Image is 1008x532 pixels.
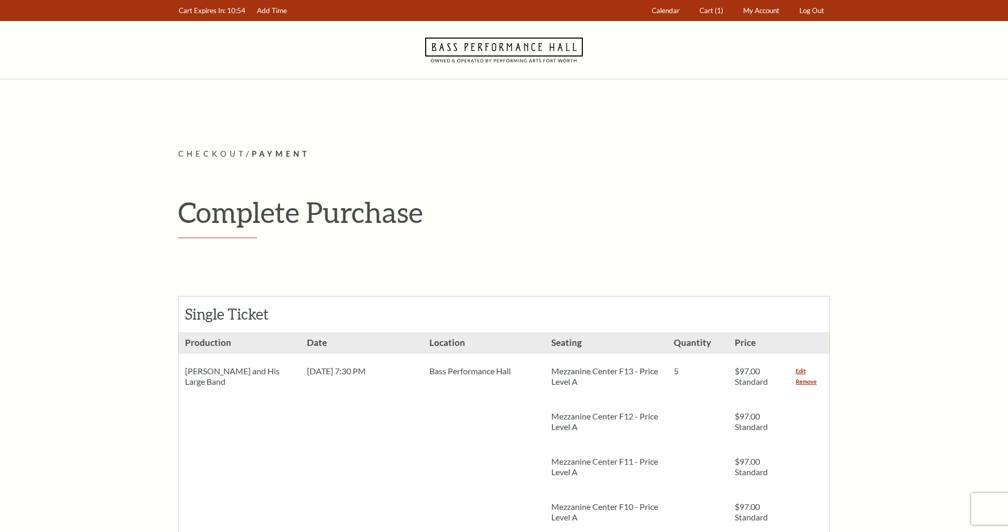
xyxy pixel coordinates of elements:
[652,6,680,15] span: Calendar
[735,366,768,386] span: $97.00 Standard
[647,1,685,21] a: Calendar
[179,6,225,15] span: Cart Expires In:
[178,148,830,161] p: /
[795,1,829,21] a: Log Out
[178,195,830,229] h1: Complete Purchase
[252,1,292,21] a: Add Time
[695,1,728,21] a: Cart (1)
[796,366,806,376] a: Edit
[551,411,661,432] p: Mezzanine Center F12 - Price Level A
[179,332,301,354] h3: Production
[743,6,779,15] span: My Account
[301,332,423,354] h3: Date
[185,305,300,323] h2: Single Ticket
[700,6,713,15] span: Cart
[738,1,785,21] a: My Account
[252,149,310,158] span: Payment
[423,332,545,354] h3: Location
[551,366,661,387] p: Mezzanine Center F13 - Price Level A
[735,456,768,477] span: $97.00 Standard
[545,332,667,354] h3: Seating
[301,354,423,388] div: [DATE] 7:30 PM
[674,366,722,376] p: 5
[735,411,768,432] span: $97.00 Standard
[728,332,789,354] h3: Price
[667,332,728,354] h3: Quantity
[227,6,245,15] span: 10:54
[735,502,768,522] span: $97.00 Standard
[796,376,817,387] a: Remove
[179,354,301,399] div: [PERSON_NAME] and His Large Band
[551,502,661,523] p: Mezzanine Center F10 - Price Level A
[429,366,511,376] span: Bass Performance Hall
[551,456,661,477] p: Mezzanine Center F11 - Price Level A
[715,6,723,15] span: (1)
[178,149,246,158] span: Checkout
